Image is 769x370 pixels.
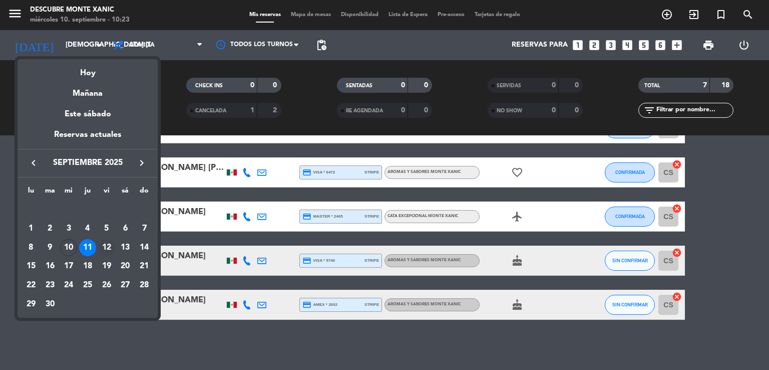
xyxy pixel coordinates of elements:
[18,59,158,80] div: Hoy
[97,257,116,276] td: 19 de septiembre de 2025
[41,276,60,295] td: 23 de septiembre de 2025
[117,239,134,256] div: 13
[22,200,154,219] td: SEP.
[97,238,116,257] td: 12 de septiembre de 2025
[23,296,40,313] div: 29
[136,239,153,256] div: 14
[59,219,78,238] td: 3 de septiembre de 2025
[59,185,78,201] th: miércoles
[28,157,40,169] i: keyboard_arrow_left
[97,219,116,238] td: 5 de septiembre de 2025
[60,258,77,275] div: 17
[98,277,115,294] div: 26
[136,258,153,275] div: 21
[116,219,135,238] td: 6 de septiembre de 2025
[43,156,133,169] span: septiembre 2025
[78,219,97,238] td: 4 de septiembre de 2025
[135,276,154,295] td: 28 de septiembre de 2025
[97,276,116,295] td: 26 de septiembre de 2025
[136,220,153,237] div: 7
[133,156,151,169] button: keyboard_arrow_right
[59,257,78,276] td: 17 de septiembre de 2025
[117,220,134,237] div: 6
[42,277,59,294] div: 23
[117,258,134,275] div: 20
[98,239,115,256] div: 12
[59,238,78,257] td: 10 de septiembre de 2025
[42,258,59,275] div: 16
[42,220,59,237] div: 2
[135,185,154,201] th: domingo
[97,185,116,201] th: viernes
[42,296,59,313] div: 30
[59,276,78,295] td: 24 de septiembre de 2025
[41,257,60,276] td: 16 de septiembre de 2025
[18,128,158,149] div: Reservas actuales
[60,220,77,237] div: 3
[22,185,41,201] th: lunes
[98,220,115,237] div: 5
[18,80,158,100] div: Mañana
[22,257,41,276] td: 15 de septiembre de 2025
[116,257,135,276] td: 20 de septiembre de 2025
[22,219,41,238] td: 1 de septiembre de 2025
[18,100,158,128] div: Este sábado
[42,239,59,256] div: 9
[116,238,135,257] td: 13 de septiembre de 2025
[41,219,60,238] td: 2 de septiembre de 2025
[41,295,60,314] td: 30 de septiembre de 2025
[135,219,154,238] td: 7 de septiembre de 2025
[25,156,43,169] button: keyboard_arrow_left
[41,185,60,201] th: martes
[136,157,148,169] i: keyboard_arrow_right
[78,276,97,295] td: 25 de septiembre de 2025
[135,238,154,257] td: 14 de septiembre de 2025
[23,220,40,237] div: 1
[22,295,41,314] td: 29 de septiembre de 2025
[78,185,97,201] th: jueves
[60,239,77,256] div: 10
[136,277,153,294] div: 28
[23,239,40,256] div: 8
[79,258,96,275] div: 18
[116,276,135,295] td: 27 de septiembre de 2025
[79,220,96,237] div: 4
[117,277,134,294] div: 27
[60,277,77,294] div: 24
[22,238,41,257] td: 8 de septiembre de 2025
[79,277,96,294] div: 25
[116,185,135,201] th: sábado
[22,276,41,295] td: 22 de septiembre de 2025
[23,277,40,294] div: 22
[78,238,97,257] td: 11 de septiembre de 2025
[78,257,97,276] td: 18 de septiembre de 2025
[79,239,96,256] div: 11
[98,258,115,275] div: 19
[135,257,154,276] td: 21 de septiembre de 2025
[41,238,60,257] td: 9 de septiembre de 2025
[23,258,40,275] div: 15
